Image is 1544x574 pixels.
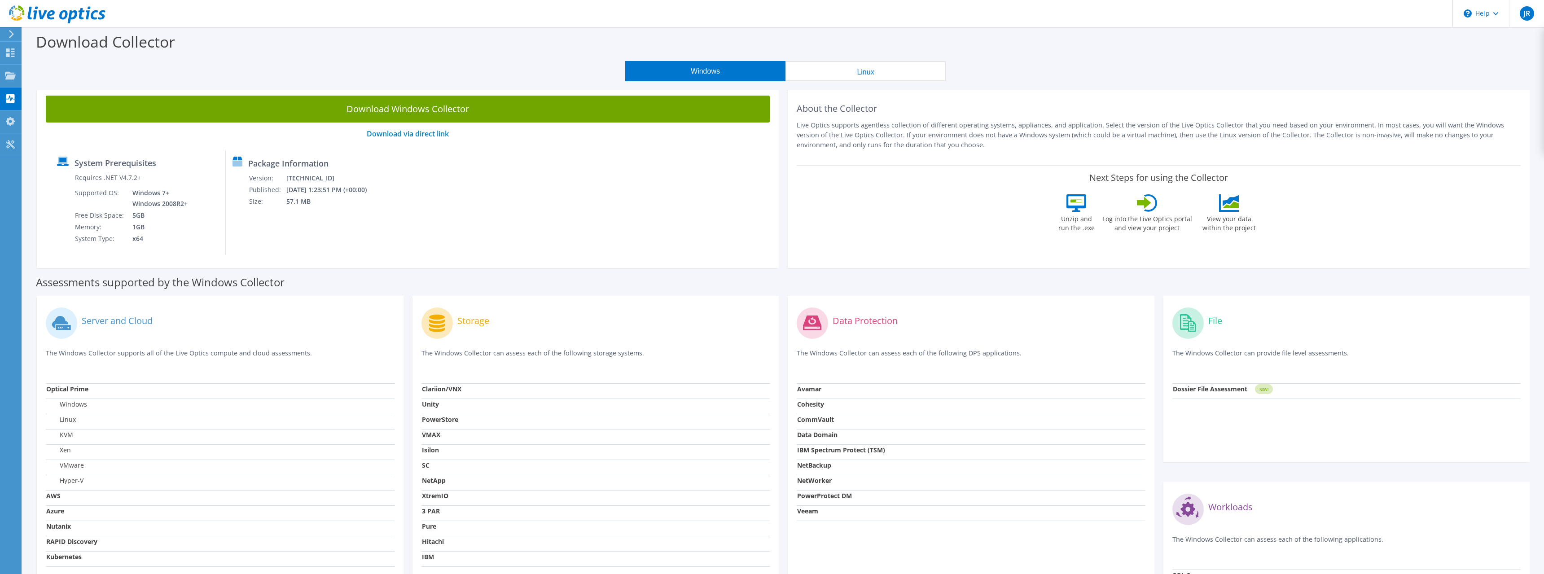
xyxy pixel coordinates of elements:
[367,129,449,139] a: Download via direct link
[46,415,76,424] label: Linux
[797,507,818,515] strong: Veeam
[1208,316,1222,325] label: File
[46,491,61,500] strong: AWS
[1520,6,1534,21] span: JR
[46,385,88,393] strong: Optical Prime
[457,316,489,325] label: Storage
[75,173,141,182] label: Requires .NET V4.7.2+
[46,522,71,530] strong: Nutanix
[785,61,946,81] button: Linux
[797,430,838,439] strong: Data Domain
[1208,503,1253,512] label: Workloads
[1056,212,1097,232] label: Unzip and run the .exe
[797,446,885,454] strong: IBM Spectrum Protect (TSM)
[625,61,785,81] button: Windows
[46,430,73,439] label: KVM
[75,158,156,167] label: System Prerequisites
[422,400,439,408] strong: Unity
[1259,387,1268,392] tspan: NEW!
[1173,385,1247,393] strong: Dossier File Assessment
[1089,172,1228,183] label: Next Steps for using the Collector
[126,221,189,233] td: 1GB
[1172,348,1521,367] p: The Windows Collector can provide file level assessments.
[422,385,461,393] strong: Clariion/VNX
[422,522,436,530] strong: Pure
[797,415,834,424] strong: CommVault
[422,552,434,561] strong: IBM
[36,31,175,52] label: Download Collector
[286,172,379,184] td: [TECHNICAL_ID]
[422,491,448,500] strong: XtremIO
[797,348,1145,367] p: The Windows Collector can assess each of the following DPS applications.
[797,400,824,408] strong: Cohesity
[46,476,83,485] label: Hyper-V
[833,316,898,325] label: Data Protection
[1464,9,1472,18] svg: \n
[46,446,71,455] label: Xen
[286,184,379,196] td: [DATE] 1:23:51 PM (+00:00)
[1102,212,1193,232] label: Log into the Live Optics portal and view your project
[249,184,286,196] td: Published:
[75,233,126,245] td: System Type:
[46,507,64,515] strong: Azure
[797,385,821,393] strong: Avamar
[46,537,97,546] strong: RAPID Discovery
[421,348,770,367] p: The Windows Collector can assess each of the following storage systems.
[797,120,1521,150] p: Live Optics supports agentless collection of different operating systems, appliances, and applica...
[249,172,286,184] td: Version:
[75,221,126,233] td: Memory:
[75,187,126,210] td: Supported OS:
[797,461,831,469] strong: NetBackup
[797,103,1521,114] h2: About the Collector
[249,196,286,207] td: Size:
[46,400,87,409] label: Windows
[1172,535,1521,553] p: The Windows Collector can assess each of the following applications.
[46,461,84,470] label: VMware
[422,476,446,485] strong: NetApp
[797,476,832,485] strong: NetWorker
[1197,212,1262,232] label: View your data within the project
[75,210,126,221] td: Free Disk Space:
[422,461,430,469] strong: SC
[36,278,285,287] label: Assessments supported by the Windows Collector
[248,159,329,168] label: Package Information
[82,316,153,325] label: Server and Cloud
[46,96,770,123] a: Download Windows Collector
[422,430,440,439] strong: VMAX
[422,507,440,515] strong: 3 PAR
[797,491,852,500] strong: PowerProtect DM
[46,348,395,367] p: The Windows Collector supports all of the Live Optics compute and cloud assessments.
[126,233,189,245] td: x64
[422,415,458,424] strong: PowerStore
[126,210,189,221] td: 5GB
[286,196,379,207] td: 57.1 MB
[46,552,82,561] strong: Kubernetes
[422,446,439,454] strong: Isilon
[126,187,189,210] td: Windows 7+ Windows 2008R2+
[422,537,444,546] strong: Hitachi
